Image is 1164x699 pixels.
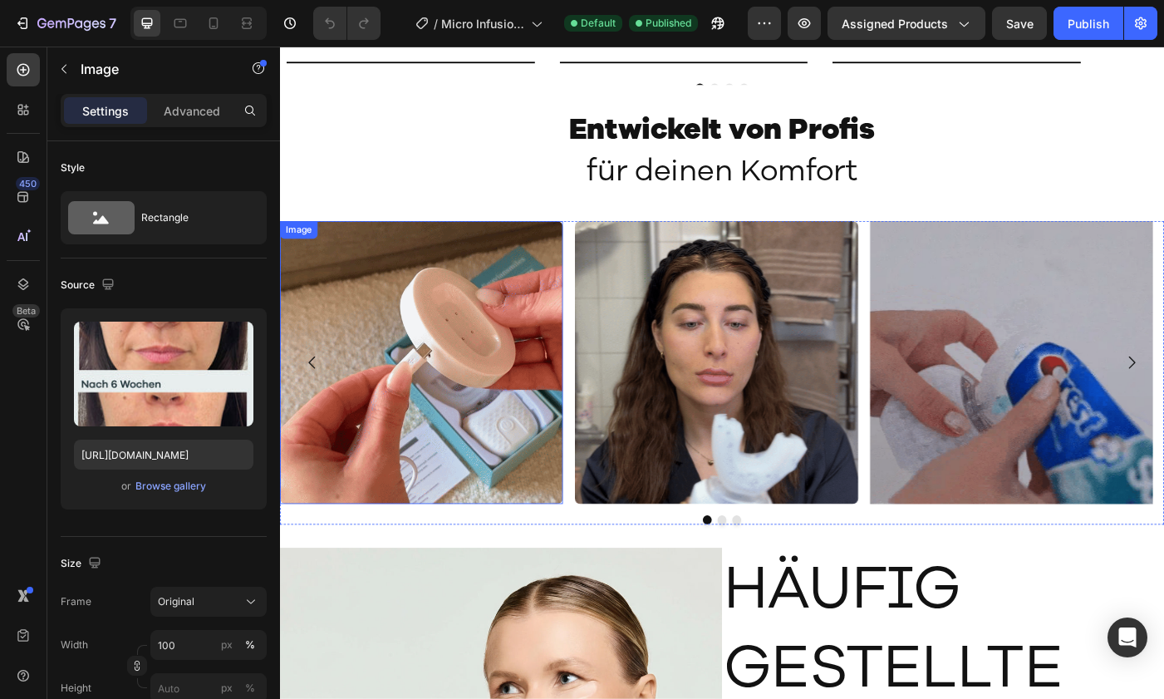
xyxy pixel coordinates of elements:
[240,678,260,698] button: px
[217,678,237,698] button: %
[240,635,260,655] button: px
[937,332,984,379] button: Carousel Next Arrow
[1053,7,1123,40] button: Publish
[109,13,116,33] p: 7
[135,478,207,495] button: Browse gallery
[61,637,88,652] label: Width
[280,47,1164,699] iframe: Design area
[665,196,985,515] img: gempages_585105561511527229-77a2551c-2a66-49a6-a673-cbafcde33f19.webp
[141,199,243,237] div: Rectangle
[16,177,40,190] div: 450
[581,16,616,31] span: Default
[245,637,255,652] div: %
[61,274,118,297] div: Source
[313,7,381,40] div: Undo/Redo
[332,196,651,515] img: gempages_585105561511527229-0a573a44-6c53-4ca9-884c-f02165e1097b.gif
[7,7,124,40] button: 7
[61,594,91,609] label: Frame
[441,15,524,32] span: Micro Infusion Patches Copy
[121,476,131,496] span: or
[12,304,40,318] div: Beta
[245,681,255,696] div: %
[217,635,237,655] button: %
[1108,618,1147,657] div: Open Intercom Messenger
[158,594,194,609] span: Original
[510,529,520,539] button: Dot
[150,630,267,660] input: px%
[135,479,206,494] div: Browse gallery
[842,15,948,32] span: Assigned Products
[992,7,1047,40] button: Save
[646,16,691,31] span: Published
[164,102,220,120] p: Advanced
[74,440,253,470] input: https://example.com/image.jpg
[61,553,105,575] div: Size
[81,59,222,79] p: Image
[61,160,85,175] div: Style
[150,587,267,617] button: Original
[74,322,253,426] img: preview-image
[828,7,985,40] button: Assigned Products
[82,102,129,120] p: Settings
[1068,15,1109,32] div: Publish
[1006,17,1034,31] span: Save
[434,15,438,32] span: /
[221,681,233,696] div: px
[494,529,503,539] button: Dot
[61,681,91,696] label: Height
[477,529,487,539] button: Dot
[221,637,233,652] div: px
